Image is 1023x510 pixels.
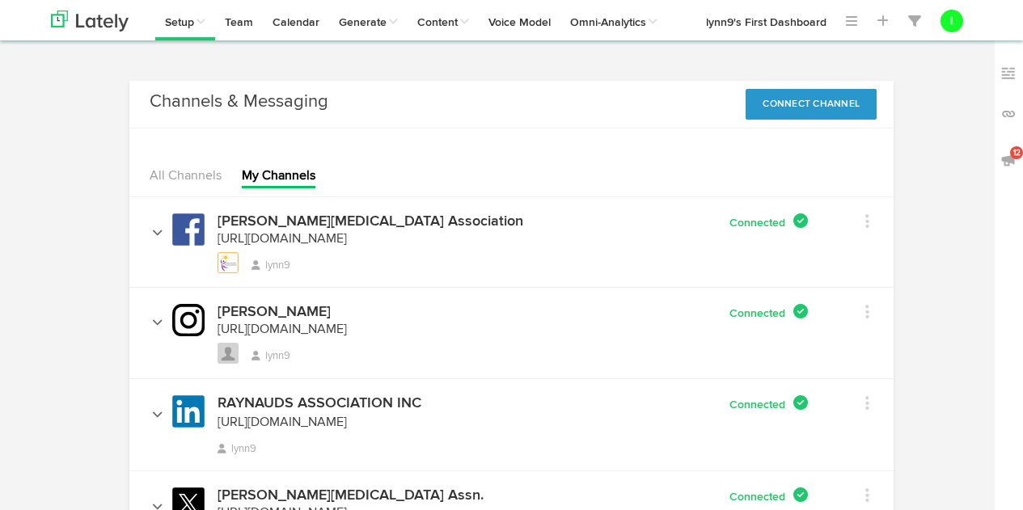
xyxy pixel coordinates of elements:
[218,233,347,246] a: [URL][DOMAIN_NAME]
[729,491,790,503] span: Connected
[1010,146,1023,159] span: 12
[218,416,347,429] a: [URL][DOMAIN_NAME]
[218,444,256,454] span: lynn9
[150,89,328,115] h3: Channels & Messaging
[218,323,347,336] a: [URL][DOMAIN_NAME]
[51,11,129,32] img: logo_lately_bg_light.svg
[919,462,1007,502] iframe: Opens a widget where you can find more information
[729,217,790,229] span: Connected
[172,304,205,336] img: instagram.svg
[252,260,290,271] span: lynn9
[218,305,331,319] h4: [PERSON_NAME]
[150,170,222,183] a: All Channels
[1000,106,1017,122] img: links_off.svg
[1000,152,1017,168] img: announcements_off.svg
[252,351,290,361] span: lynn9
[218,396,421,411] h4: RAYNAUDS ASSOCIATION INC
[1000,65,1017,82] img: keywords_off.svg
[218,214,523,229] h4: [PERSON_NAME][MEDICAL_DATA] Association
[242,170,315,183] a: My Channels
[746,89,877,120] button: Connect Channel
[729,308,790,319] span: Connected
[218,488,484,503] h4: [PERSON_NAME][MEDICAL_DATA] Assn.
[729,399,790,411] span: Connected
[218,343,239,364] img: avatar_blank.jpg
[172,213,205,246] img: facebook.svg
[172,395,205,428] img: linkedin.svg
[941,10,963,32] button: l
[218,252,239,273] img: picture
